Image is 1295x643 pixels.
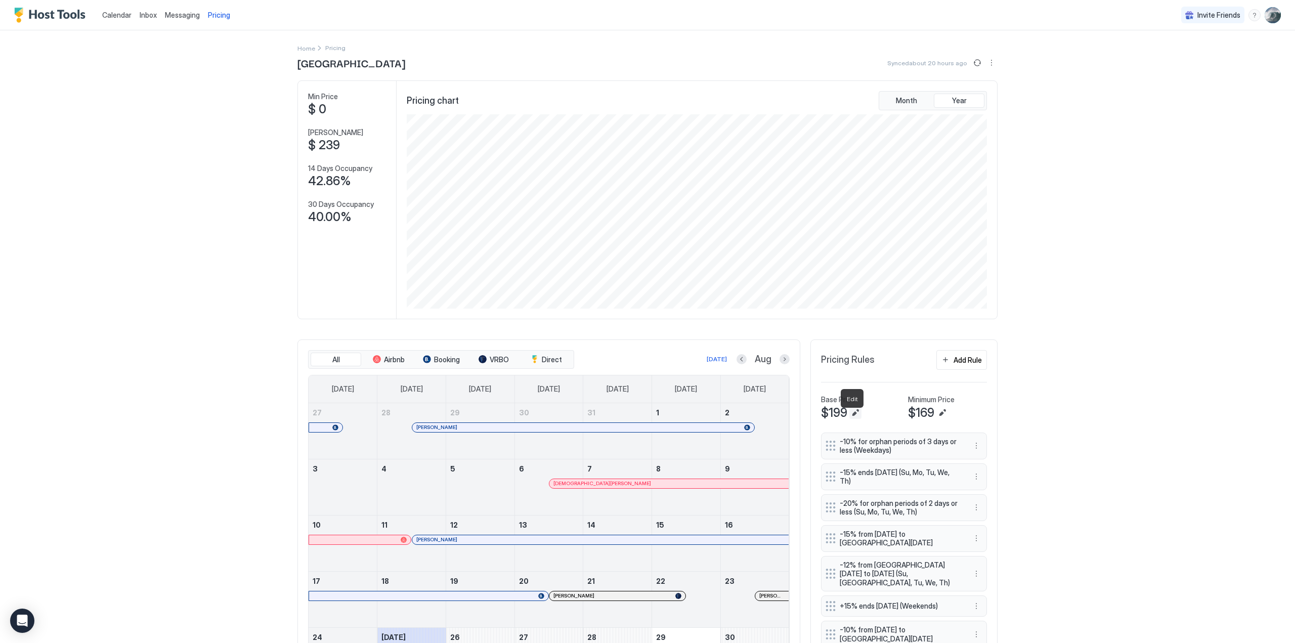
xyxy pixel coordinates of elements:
span: $169 [908,405,934,420]
div: tab-group [879,91,987,110]
td: August 14, 2025 [583,515,652,571]
td: August 15, 2025 [652,515,721,571]
a: Host Tools Logo [14,8,90,23]
a: August 6, 2025 [515,459,583,478]
span: [DATE] [381,633,406,641]
button: More options [970,532,982,544]
button: Add Rule [936,350,987,370]
div: tab-group [308,350,574,369]
span: [PERSON_NAME] [553,592,594,599]
span: 29 [656,633,666,641]
a: July 31, 2025 [583,403,652,422]
button: Edit [849,407,861,419]
td: July 29, 2025 [446,403,514,459]
a: August 4, 2025 [377,459,446,478]
span: Year [952,96,967,105]
span: -20% for orphan periods of 2 days or less (Su, Mo, Tu, We, Th) [840,499,960,517]
span: 13 [519,521,527,529]
span: [PERSON_NAME] [759,592,785,599]
span: 14 Days Occupancy [308,164,372,173]
span: 3 [313,464,318,473]
span: 8 [656,464,661,473]
span: 17 [313,577,320,585]
span: All [332,355,340,364]
span: +15% ends [DATE] (Weekends) [840,602,960,611]
span: 20 [519,577,529,585]
span: -10% for orphan periods of 3 days or less (Weekdays) [840,437,960,455]
span: 21 [587,577,595,585]
div: [DEMOGRAPHIC_DATA][PERSON_NAME] [553,480,784,487]
span: [DATE] [744,384,766,394]
div: menu [970,600,982,612]
a: July 28, 2025 [377,403,446,422]
span: 12 [450,521,458,529]
a: August 13, 2025 [515,516,583,534]
div: menu [970,568,982,580]
div: menu [970,501,982,513]
span: Minimum Price [908,395,955,404]
div: [PERSON_NAME] [416,424,750,431]
td: August 9, 2025 [720,459,789,515]
span: 16 [725,521,733,529]
span: 4 [381,464,386,473]
a: August 3, 2025 [309,459,377,478]
td: August 18, 2025 [377,571,446,627]
span: [DATE] [469,384,491,394]
span: Pricing [208,11,230,20]
td: August 8, 2025 [652,459,721,515]
td: August 4, 2025 [377,459,446,515]
div: User profile [1265,7,1281,23]
td: August 22, 2025 [652,571,721,627]
span: $ 0 [308,102,326,117]
td: August 13, 2025 [514,515,583,571]
td: July 31, 2025 [583,403,652,459]
td: July 28, 2025 [377,403,446,459]
span: Inbox [140,11,157,19]
span: -10% from [DATE] to [GEOGRAPHIC_DATA][DATE] [840,625,960,643]
a: Sunday [322,375,364,403]
td: August 7, 2025 [583,459,652,515]
td: August 19, 2025 [446,571,514,627]
a: August 7, 2025 [583,459,652,478]
span: 15 [656,521,664,529]
span: VRBO [490,355,509,364]
span: 30 [725,633,735,641]
td: August 10, 2025 [309,515,377,571]
span: $199 [821,405,847,420]
button: Previous month [737,354,747,364]
a: July 29, 2025 [446,403,514,422]
div: menu [970,470,982,483]
span: Booking [434,355,460,364]
button: Direct [521,353,572,367]
span: 1 [656,408,659,417]
span: 29 [450,408,460,417]
span: [DEMOGRAPHIC_DATA][PERSON_NAME] [553,480,651,487]
span: 42.86% [308,174,351,189]
a: August 17, 2025 [309,572,377,590]
span: [DATE] [401,384,423,394]
span: -15% from [DATE] to [GEOGRAPHIC_DATA][DATE] [840,530,960,547]
a: August 1, 2025 [652,403,720,422]
td: August 17, 2025 [309,571,377,627]
span: [DATE] [538,384,560,394]
span: 30 Days Occupancy [308,200,374,209]
span: 19 [450,577,458,585]
span: Synced about 20 hours ago [887,59,967,67]
a: Messaging [165,10,200,20]
a: August 18, 2025 [377,572,446,590]
button: More options [985,57,998,69]
button: Year [934,94,984,108]
span: Invite Friends [1197,11,1240,20]
button: More options [970,628,982,640]
button: Sync prices [971,57,983,69]
button: More options [970,501,982,513]
div: Breadcrumb [297,42,315,53]
button: More options [970,470,982,483]
div: [PERSON_NAME] [553,592,681,599]
td: August 21, 2025 [583,571,652,627]
a: Thursday [596,375,639,403]
span: [GEOGRAPHIC_DATA] [297,55,405,70]
a: August 20, 2025 [515,572,583,590]
a: August 2, 2025 [721,403,789,422]
div: menu [985,57,998,69]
